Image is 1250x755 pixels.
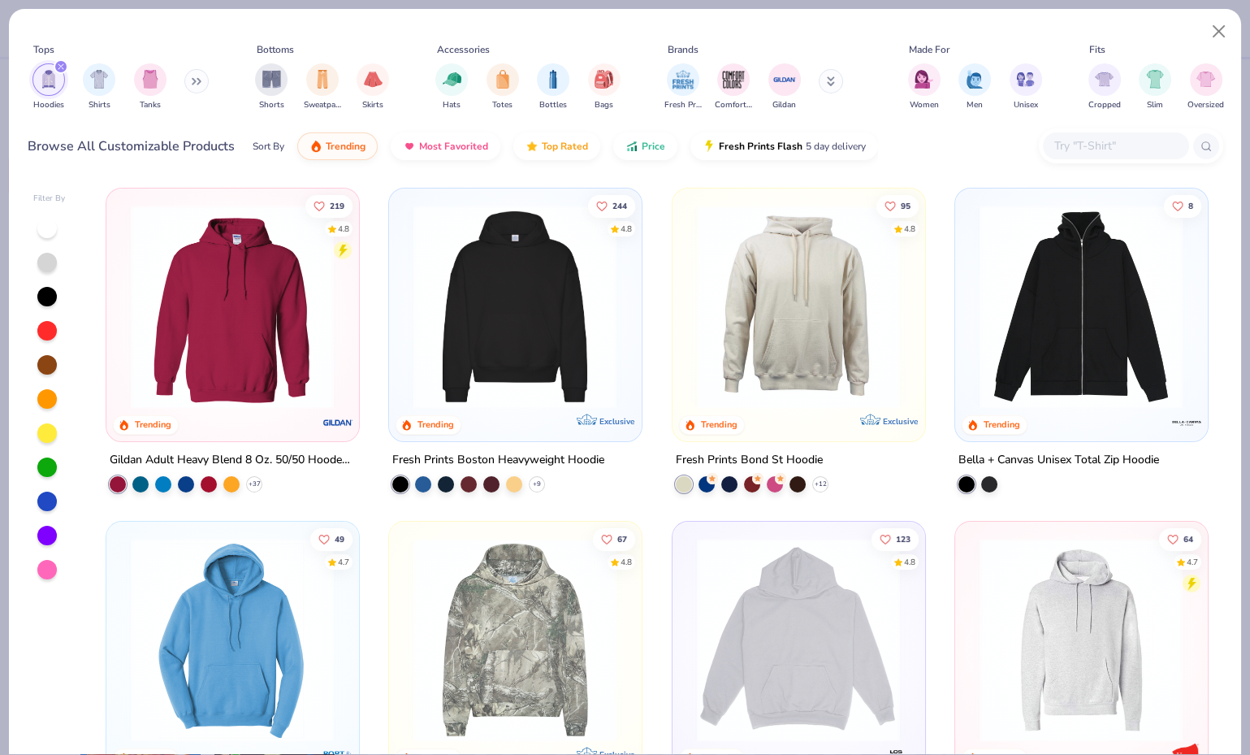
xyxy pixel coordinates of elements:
img: TopRated.gif [526,140,538,153]
button: filter button [304,63,341,111]
div: 4.8 [904,556,915,568]
img: Slim Image [1146,70,1164,89]
img: Gildan logo [321,406,353,438]
button: filter button [537,63,569,111]
button: filter button [1088,63,1121,111]
img: Women Image [915,70,933,89]
span: 49 [335,535,344,543]
span: + 37 [248,479,260,488]
span: Hoodies [33,99,64,111]
div: filter for Hats [435,63,468,111]
div: filter for Fresh Prints [664,63,702,111]
div: 4.8 [621,223,632,235]
div: 4.8 [904,223,915,235]
div: filter for Men [958,63,991,111]
span: Bottles [539,99,567,111]
span: 95 [901,202,910,210]
img: 1593a31c-dba5-4ff5-97bf-ef7c6ca295f9 [123,537,342,741]
img: Sweatpants Image [314,70,331,89]
div: filter for Women [908,63,941,111]
button: Like [593,527,635,550]
img: Gildan Image [772,67,797,92]
span: 219 [330,202,344,210]
img: 8f478216-4029-45fd-9955-0c7f7b28c4ae [689,205,908,409]
div: filter for Gildan [768,63,801,111]
div: Brands [668,42,699,57]
span: + 12 [814,479,826,488]
input: Try "T-Shirt" [1053,137,1178,155]
div: filter for Slim [1139,63,1171,111]
img: Unisex Image [1016,70,1035,89]
img: Cropped Image [1095,70,1114,89]
img: Skirts Image [364,70,383,89]
img: trending.gif [309,140,322,153]
span: Top Rated [542,140,588,153]
span: + 9 [533,479,541,488]
div: filter for Shorts [255,63,288,111]
span: Gildan [772,99,796,111]
div: 4.8 [338,223,349,235]
div: filter for Totes [487,63,519,111]
img: Tanks Image [141,70,159,89]
span: Trending [326,140,365,153]
span: Women [910,99,939,111]
span: Totes [492,99,513,111]
span: 67 [617,535,627,543]
button: filter button [1187,63,1224,111]
span: Shirts [89,99,110,111]
div: Browse All Customizable Products [28,137,235,156]
button: Like [305,194,353,217]
img: Shorts Image [262,70,281,89]
button: Like [588,194,635,217]
div: Tops [33,42,54,57]
span: Fresh Prints Flash [719,140,802,153]
img: Oversized Image [1196,70,1215,89]
button: filter button [715,63,752,111]
span: Price [642,140,665,153]
img: Shirts Image [90,70,109,89]
button: filter button [768,63,801,111]
button: filter button [588,63,621,111]
div: filter for Hoodies [32,63,65,111]
span: Most Favorited [419,140,488,153]
div: Gildan Adult Heavy Blend 8 Oz. 50/50 Hooded Sweatshirt [110,449,356,470]
span: Skirts [362,99,383,111]
div: 4.8 [621,556,632,568]
span: Bags [595,99,613,111]
div: filter for Unisex [1010,63,1042,111]
span: Oversized [1187,99,1224,111]
div: Accessories [437,42,490,57]
div: filter for Oversized [1187,63,1224,111]
button: Like [1164,194,1201,217]
span: Sweatpants [304,99,341,111]
img: fe3aba7b-4693-4b3e-ab95-a32d4261720b [971,537,1191,741]
span: 5 day delivery [806,137,866,156]
button: Like [310,527,353,550]
button: Price [613,132,677,160]
img: b1a53f37-890a-4b9a-8962-a1b7c70e022e [971,205,1191,409]
button: Like [872,527,919,550]
img: 3b8e2d2b-9efc-4c57-9938-d7ab7105db2e [342,537,561,741]
img: Fresh Prints Image [671,67,695,92]
span: Men [967,99,983,111]
div: Fresh Prints Bond St Hoodie [676,449,823,470]
img: 7a261990-f1c3-47fe-abf2-b94cf530bb8d [908,537,1127,741]
div: Fresh Prints Boston Heavyweight Hoodie [392,449,604,470]
img: flash.gif [703,140,716,153]
span: Slim [1147,99,1163,111]
button: filter button [435,63,468,111]
img: Totes Image [494,70,512,89]
img: 6531d6c5-84f2-4e2d-81e4-76e2114e47c4 [689,537,908,741]
span: 123 [896,535,910,543]
button: Like [1159,527,1201,550]
img: 91acfc32-fd48-4d6b-bdad-a4c1a30ac3fc [405,205,625,409]
span: 8 [1188,202,1193,210]
button: Fresh Prints Flash5 day delivery [690,132,878,160]
div: Filter By [33,193,66,205]
span: Tanks [140,99,161,111]
img: 01756b78-01f6-4cc6-8d8a-3c30c1a0c8ac [123,205,342,409]
button: filter button [487,63,519,111]
span: Unisex [1014,99,1038,111]
div: Sort By [253,139,284,154]
button: filter button [1139,63,1171,111]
